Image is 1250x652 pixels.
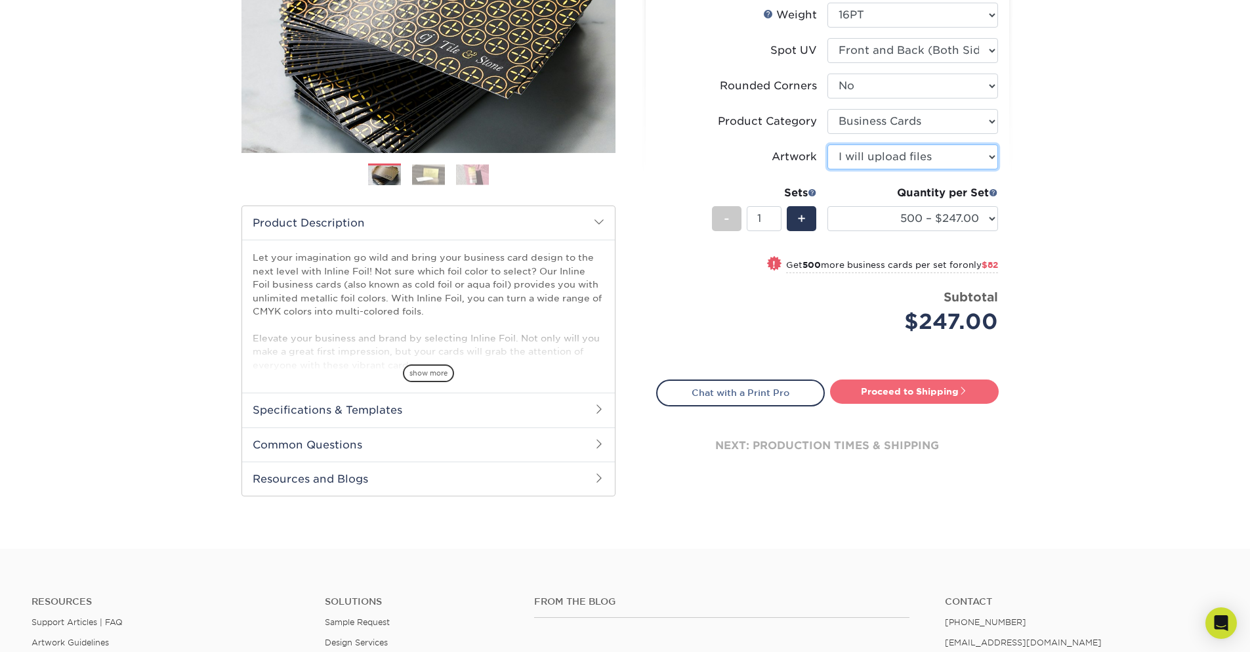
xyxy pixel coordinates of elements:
div: next: production times & shipping [656,406,999,485]
h4: From the Blog [534,596,909,607]
a: [PHONE_NUMBER] [945,617,1026,627]
strong: Subtotal [944,290,998,304]
span: - [724,209,730,228]
iframe: Google Customer Reviews [3,612,112,647]
div: Quantity per Set [827,185,998,201]
div: Rounded Corners [720,78,817,94]
h2: Product Description [242,206,615,240]
span: only [963,260,998,270]
h2: Common Questions [242,427,615,462]
div: Artwork [772,149,817,165]
a: [EMAIL_ADDRESS][DOMAIN_NAME] [945,638,1102,647]
h4: Resources [31,596,305,607]
span: + [797,209,806,228]
div: Product Category [718,114,817,129]
a: Chat with a Print Pro [656,380,825,406]
a: Design Services [325,638,388,647]
div: Weight [763,7,817,23]
h2: Resources and Blogs [242,462,615,496]
strong: 500 [802,260,821,270]
small: Get more business cards per set for [786,260,998,273]
a: Sample Request [325,617,390,627]
div: Spot UV [770,43,817,58]
a: Contact [945,596,1219,607]
div: Open Intercom Messenger [1205,607,1237,639]
span: $82 [982,260,998,270]
span: show more [403,364,454,382]
img: Business Cards 02 [412,164,445,185]
img: Business Cards 03 [456,164,489,185]
img: Business Cards 01 [368,159,401,192]
p: Let your imagination go wild and bring your business card design to the next level with Inline Fo... [253,251,604,519]
h2: Specifications & Templates [242,393,615,427]
a: Proceed to Shipping [830,380,999,403]
div: $247.00 [837,306,998,337]
span: ! [772,257,776,271]
h4: Solutions [325,596,514,607]
div: Sets [712,185,817,201]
